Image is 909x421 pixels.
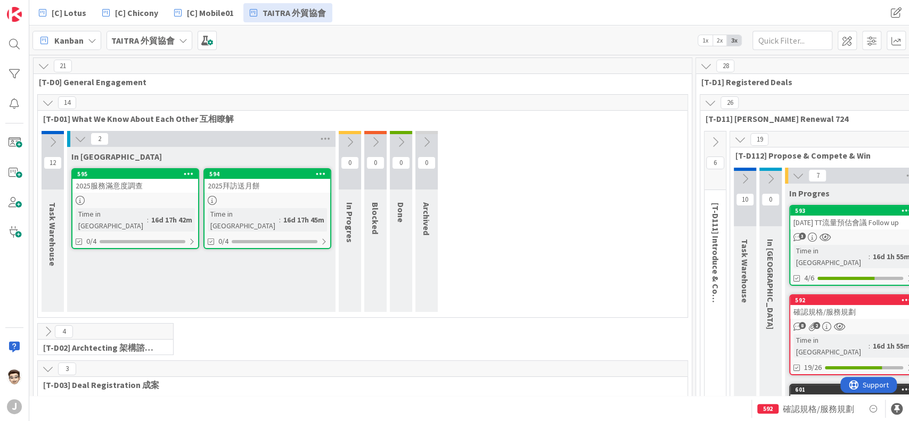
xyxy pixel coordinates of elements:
a: [C] Lotus [32,3,93,22]
span: 0 [417,156,436,169]
span: Archived [421,202,432,235]
img: Sc [7,369,22,384]
div: 5942025拜訪送月餅 [204,169,330,193]
span: 19 [750,133,768,146]
span: Support [22,2,48,14]
a: 5942025拜訪送月餅Time in [GEOGRAPHIC_DATA]:16d 17h 45m0/4 [203,168,331,249]
span: [T-D0] General Engagement [39,77,678,87]
span: : [279,214,281,226]
span: 3 [799,233,806,240]
span: : [869,251,870,262]
span: 4 [55,325,73,338]
div: 5952025服務滿意度調查 [72,169,198,193]
span: 28 [716,60,734,72]
span: 2 [91,133,109,145]
span: In Queue [71,151,162,162]
b: TAITRA 外貿協會 [111,35,175,46]
div: 592 [757,404,779,414]
span: Kanban [54,34,84,47]
span: : [147,214,149,226]
span: 26 [720,96,739,109]
span: In Queue [765,239,776,329]
span: [C] Mobile01 [187,6,234,19]
span: [C] Lotus [52,6,86,19]
span: 12 [44,156,62,169]
span: 0 [761,193,780,206]
span: 8 [799,322,806,329]
span: 1x [698,35,713,46]
span: 2 [813,322,820,329]
a: TAITRA 外貿協會 [243,3,332,22]
span: 確認規格/服務規劃 [783,402,854,415]
span: 0/4 [218,236,228,247]
span: 2x [713,35,727,46]
a: 5952025服務滿意度調查Time in [GEOGRAPHIC_DATA]:16d 17h 42m0/4 [71,168,199,249]
span: 14 [58,96,76,109]
span: Task Warehouse [740,239,750,303]
span: [T-D02] Archtecting 架構諮詢服務 [43,342,160,353]
span: 3x [727,35,741,46]
span: In Progres [345,202,355,243]
span: 21 [54,60,72,72]
div: 595 [72,169,198,179]
div: J [7,399,22,414]
span: 4/6 [804,273,814,284]
span: 3 [58,362,76,375]
div: 2025服務滿意度調查 [72,179,198,193]
div: 16d 17h 45m [281,214,327,226]
a: [C] Chicony [96,3,165,22]
div: 2025拜訪送月餅 [204,179,330,193]
span: [T-D01] What We Know About Each Other 互相瞭解 [43,113,674,124]
div: 594 [209,170,330,178]
div: 16d 17h 42m [149,214,195,226]
span: 0/4 [86,236,96,247]
div: Time in [GEOGRAPHIC_DATA] [76,208,147,232]
span: In Progres [789,188,830,199]
span: Blocked [370,202,381,234]
input: Quick Filter... [752,31,832,50]
div: Time in [GEOGRAPHIC_DATA] [208,208,279,232]
div: 595 [77,170,198,178]
span: 0 [366,156,384,169]
span: [T-D111] Introduce & Convince [710,203,721,319]
span: 0 [341,156,359,169]
span: [C] Chicony [115,6,158,19]
span: : [869,340,870,352]
span: [T-D03] Deal Registration 成案 [43,379,674,390]
span: Done [396,202,406,222]
img: Visit kanbanzone.com [7,7,22,22]
div: Time in [GEOGRAPHIC_DATA] [793,334,869,358]
span: 6 [706,156,724,169]
div: 594 [204,169,330,179]
span: 0 [392,156,410,169]
span: TAITRA 外貿協會 [263,6,326,19]
span: 7 [808,169,826,182]
a: [C] Mobile01 [168,3,240,22]
span: Task Warehouse [47,202,58,266]
span: 10 [736,193,754,206]
div: Time in [GEOGRAPHIC_DATA] [793,245,869,268]
span: 19/26 [804,362,822,373]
